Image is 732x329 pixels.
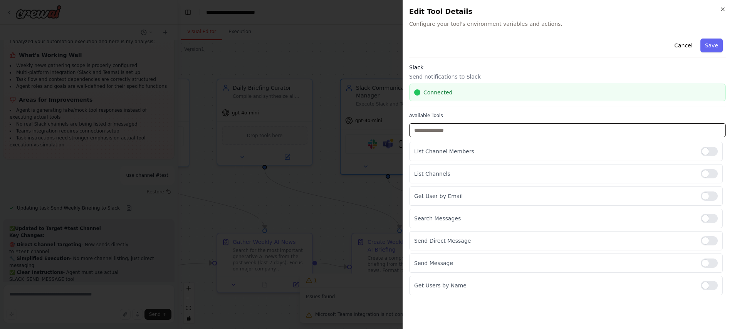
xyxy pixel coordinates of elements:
p: Get User by Email [414,192,695,200]
p: Send notifications to Slack [409,73,726,81]
h2: Edit Tool Details [409,6,726,17]
span: Configure your tool's environment variables and actions. [409,20,726,28]
p: Send Direct Message [414,237,695,245]
span: Connected [423,89,452,96]
h3: Slack [409,64,726,71]
button: Cancel [670,39,697,52]
button: Save [700,39,723,52]
p: List Channel Members [414,148,695,155]
p: Get Users by Name [414,282,695,289]
p: List Channels [414,170,695,178]
p: Search Messages [414,215,695,222]
label: Available Tools [409,112,726,119]
p: Send Message [414,259,695,267]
